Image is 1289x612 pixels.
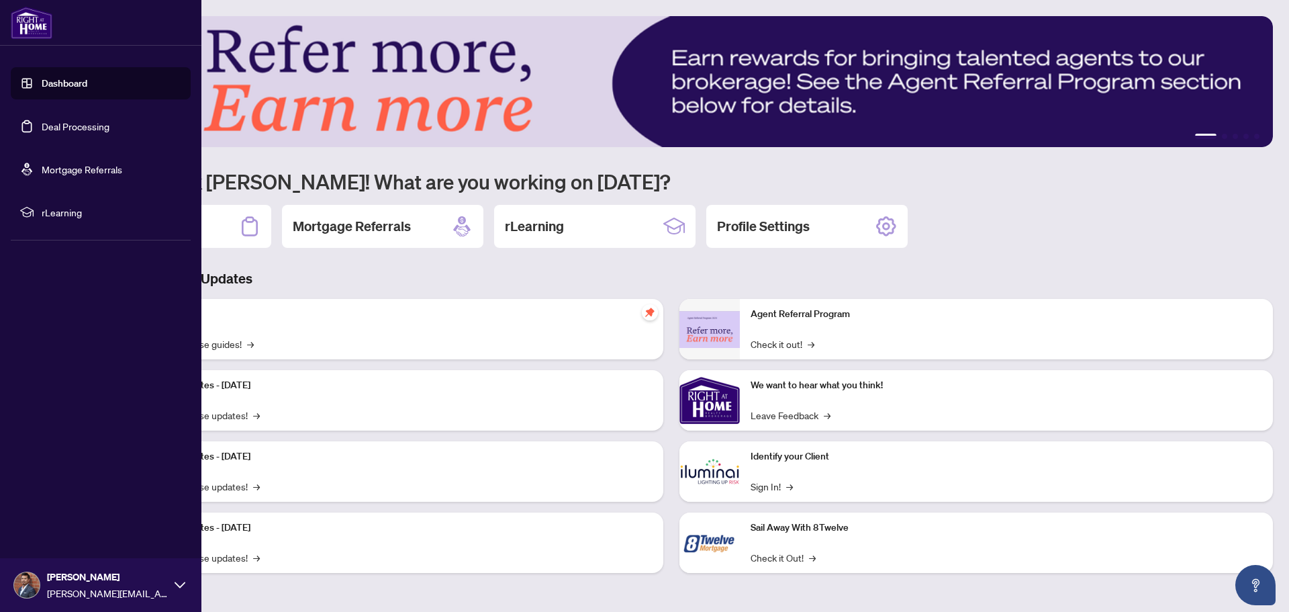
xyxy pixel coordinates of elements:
span: → [253,408,260,423]
span: → [253,479,260,494]
h1: Welcome back [PERSON_NAME]! What are you working on [DATE]? [70,169,1273,194]
img: Agent Referral Program [679,311,740,348]
p: Sail Away With 8Twelve [751,521,1262,535]
img: We want to hear what you think! [679,370,740,431]
p: We want to hear what you think! [751,378,1262,393]
img: Profile Icon [14,572,40,598]
button: 2 [1222,134,1227,139]
img: logo [11,7,52,39]
h3: Brokerage & Industry Updates [70,269,1273,288]
h2: Mortgage Referrals [293,217,411,236]
a: Deal Processing [42,120,109,132]
p: Identify your Client [751,449,1262,464]
a: Sign In!→ [751,479,793,494]
span: → [808,337,814,351]
h2: rLearning [505,217,564,236]
span: rLearning [42,205,181,220]
p: Platform Updates - [DATE] [141,378,653,393]
img: Identify your Client [679,441,740,502]
button: 1 [1195,134,1216,139]
a: Dashboard [42,77,87,89]
span: → [786,479,793,494]
span: → [253,550,260,565]
a: Leave Feedback→ [751,408,830,423]
a: Check it Out!→ [751,550,816,565]
img: Slide 0 [70,16,1273,147]
button: 4 [1243,134,1249,139]
p: Platform Updates - [DATE] [141,449,653,464]
h2: Profile Settings [717,217,810,236]
span: → [809,550,816,565]
p: Platform Updates - [DATE] [141,521,653,535]
button: 5 [1254,134,1259,139]
button: Open asap [1235,565,1276,605]
span: → [824,408,830,423]
a: Check it out!→ [751,337,814,351]
img: Sail Away With 8Twelve [679,513,740,573]
p: Self-Help [141,307,653,322]
p: Agent Referral Program [751,307,1262,322]
span: pushpin [642,304,658,320]
span: [PERSON_NAME] [47,570,168,584]
span: → [247,337,254,351]
button: 3 [1233,134,1238,139]
a: Mortgage Referrals [42,163,122,175]
span: [PERSON_NAME][EMAIL_ADDRESS][DOMAIN_NAME] [47,586,168,601]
